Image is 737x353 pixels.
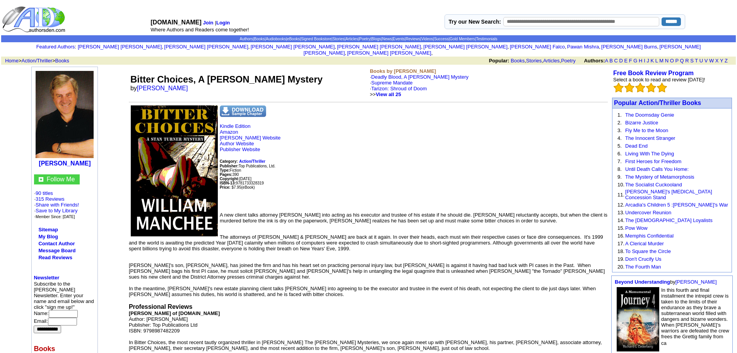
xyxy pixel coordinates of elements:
a: M [659,58,663,64]
a: The Doomsday Genie [625,112,674,118]
a: [PERSON_NAME] Falco [510,44,565,50]
iframe: fb:like Facebook Social Plugin [220,198,413,206]
b: [PERSON_NAME] of [DOMAIN_NAME] [129,310,220,316]
a: Books [511,58,525,64]
font: | [215,20,231,26]
a: A [605,58,608,64]
a: Tarizon: Shroud of Doom [371,86,427,91]
font: 18. [617,248,624,254]
a: C [614,58,617,64]
a: To Square the Circle [625,248,671,254]
font: by [130,85,193,91]
a: Poetry [359,37,371,41]
a: Deadly Blood, A [PERSON_NAME] Mystery [371,74,469,80]
font: · [370,74,469,97]
a: E [624,58,628,64]
font: 13. [617,210,624,215]
a: Share with Friends! [36,202,79,208]
font: 8. [617,166,622,172]
b: Price: [220,185,231,189]
font: 2. [617,120,622,126]
font: 14. [617,217,624,223]
font: · [370,86,427,97]
a: [PERSON_NAME] [PERSON_NAME] [423,44,507,50]
font: · · · [34,202,79,219]
font: 19. [617,256,624,262]
a: Bizarre Justice [625,120,658,126]
font: Professional Reviews [129,303,193,310]
a: V [705,58,708,64]
a: Books [55,58,69,64]
b: Free Book Review Program [613,70,694,76]
a: S [690,58,694,64]
font: 17. [617,241,624,246]
a: Memphis Confidential [625,233,674,239]
a: H [639,58,642,64]
a: Supreme Mandate [371,80,413,86]
font: , , , [489,58,735,64]
a: D [619,58,622,64]
a: Home [5,58,19,64]
font: >> [370,91,401,97]
font: 20. [617,264,624,270]
a: Videos [421,37,433,41]
a: Popular Action/Thriller Books [614,100,701,106]
img: gc.jpg [39,177,43,182]
a: Login [216,20,230,26]
a: 90 titles [36,190,53,196]
a: Signed Bookstore [301,37,332,41]
font: A new client talks attorney [PERSON_NAME] into acting as his executor and trustee of his estate i... [220,212,607,224]
a: The Innocent Stranger [625,135,675,141]
font: i [658,45,659,49]
font: [DATE] [239,177,251,181]
div: [PERSON_NAME]'s son, [PERSON_NAME], has joined the firm and has his heart set on practicing perso... [129,262,608,280]
a: Featured Authors [36,44,75,50]
font: 11. [617,192,624,198]
a: J [646,58,649,64]
font: : [36,44,76,50]
a: The [DEMOGRAPHIC_DATA] Loyalists [625,217,713,223]
b: Action/Thriller [239,159,265,164]
a: Q [680,58,684,64]
font: Where Authors and Readers come together! [150,27,249,33]
a: G [633,58,637,64]
font: 3. [617,127,622,133]
a: Publisher Website [220,146,260,152]
a: W [709,58,714,64]
b: Authors: [584,58,605,64]
font: $7.95 [231,185,241,189]
a: [PERSON_NAME] [PERSON_NAME] [337,44,421,50]
a: Newsletter [34,275,59,281]
a: Y [720,58,723,64]
label: Try our New Search: [449,19,501,25]
font: · [370,80,427,97]
a: [PERSON_NAME] [PERSON_NAME] [347,50,431,56]
img: bigemptystars.png [614,83,624,93]
a: View all 25 [376,91,401,97]
img: dnsample.png [220,105,266,117]
font: Fiction [220,168,241,172]
font: Follow Me [46,176,75,183]
a: [PERSON_NAME] [PERSON_NAME] [251,44,335,50]
a: Events [393,37,405,41]
a: [PERSON_NAME] [137,85,188,91]
a: [PERSON_NAME] [675,279,717,285]
a: [PERSON_NAME] [PERSON_NAME] [303,44,701,56]
a: Don't Crucify Us [625,256,662,262]
b: Popular: [489,58,510,64]
a: Testimonials [476,37,497,41]
img: 610.jpg [36,71,94,158]
a: O [670,58,674,64]
img: bigemptystars.png [657,83,667,93]
a: Stories [332,37,344,41]
img: 45800.jpg [617,287,659,351]
a: R [685,58,689,64]
font: i [346,51,347,55]
a: First Heroes for Freedom [625,158,681,164]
